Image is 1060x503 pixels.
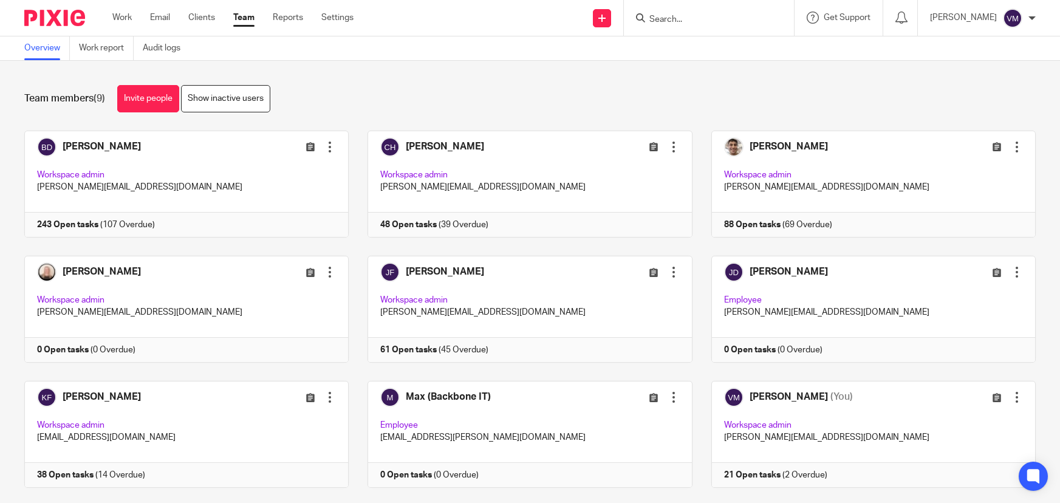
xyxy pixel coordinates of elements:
[273,12,303,24] a: Reports
[181,85,270,112] a: Show inactive users
[930,12,997,24] p: [PERSON_NAME]
[94,94,105,103] span: (9)
[648,15,757,26] input: Search
[112,12,132,24] a: Work
[24,36,70,60] a: Overview
[188,12,215,24] a: Clients
[117,85,179,112] a: Invite people
[150,12,170,24] a: Email
[233,12,255,24] a: Team
[24,10,85,26] img: Pixie
[824,13,870,22] span: Get Support
[24,92,105,105] h1: Team members
[1003,9,1022,28] img: svg%3E
[79,36,134,60] a: Work report
[143,36,190,60] a: Audit logs
[321,12,354,24] a: Settings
